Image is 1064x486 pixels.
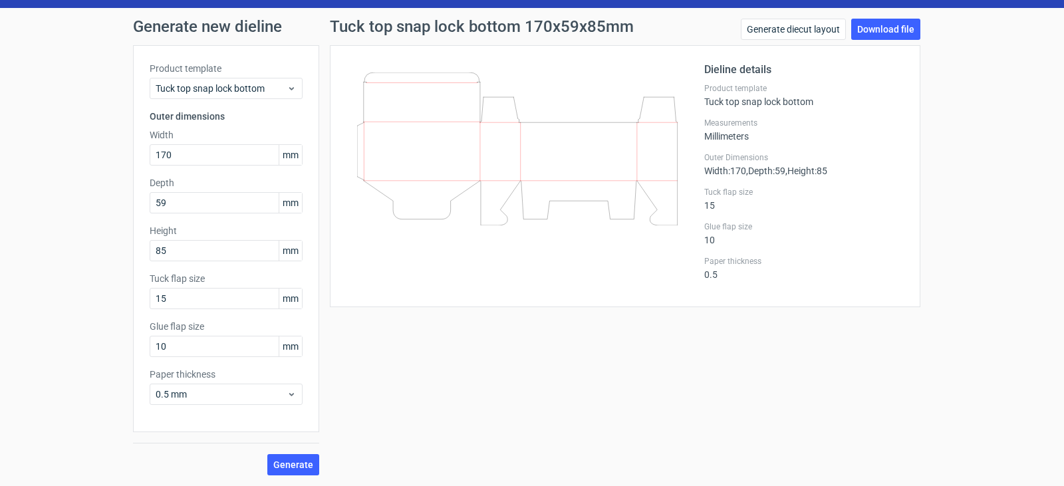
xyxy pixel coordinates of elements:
label: Height [150,224,303,237]
h1: Tuck top snap lock bottom 170x59x85mm [330,19,634,35]
label: Product template [704,83,904,94]
div: 10 [704,221,904,245]
h3: Outer dimensions [150,110,303,123]
span: Generate [273,460,313,469]
button: Generate [267,454,319,475]
span: mm [279,336,302,356]
a: Generate diecut layout [741,19,846,40]
div: Millimeters [704,118,904,142]
h1: Generate new dieline [133,19,931,35]
span: mm [279,241,302,261]
label: Width [150,128,303,142]
span: mm [279,289,302,308]
span: , Height : 85 [785,166,827,176]
span: 0.5 mm [156,388,287,401]
span: , Depth : 59 [746,166,785,176]
span: mm [279,193,302,213]
label: Product template [150,62,303,75]
label: Paper thickness [150,368,303,381]
div: Tuck top snap lock bottom [704,83,904,107]
div: 15 [704,187,904,211]
label: Depth [150,176,303,189]
h2: Dieline details [704,62,904,78]
label: Tuck flap size [150,272,303,285]
label: Paper thickness [704,256,904,267]
span: Width : 170 [704,166,746,176]
label: Measurements [704,118,904,128]
label: Glue flap size [704,221,904,232]
label: Outer Dimensions [704,152,904,163]
div: 0.5 [704,256,904,280]
label: Glue flap size [150,320,303,333]
span: mm [279,145,302,165]
span: Tuck top snap lock bottom [156,82,287,95]
label: Tuck flap size [704,187,904,197]
a: Download file [851,19,920,40]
